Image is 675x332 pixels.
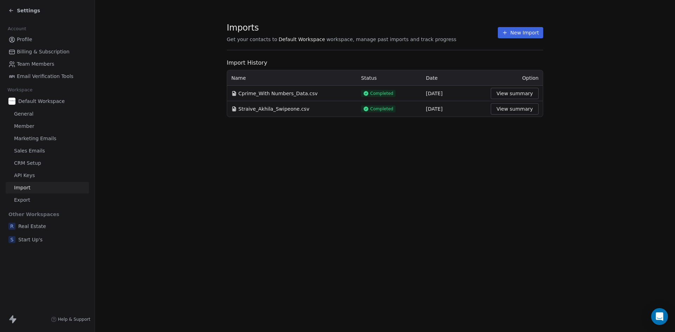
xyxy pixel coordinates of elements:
[491,88,539,99] button: View summary
[18,223,46,230] span: Real Estate
[6,157,89,169] a: CRM Setup
[5,24,29,34] span: Account
[17,48,70,56] span: Billing & Subscription
[426,90,483,97] div: [DATE]
[651,308,668,325] div: Open Intercom Messenger
[18,236,43,243] span: Start Up's
[14,147,45,155] span: Sales Emails
[8,223,15,230] span: R
[522,75,539,81] span: Option
[14,196,30,204] span: Export
[6,46,89,58] a: Billing & Subscription
[14,123,34,130] span: Member
[327,36,456,43] span: workspace, manage past imports and track progress
[6,133,89,144] a: Marketing Emails
[6,170,89,181] a: API Keys
[491,103,539,115] button: View summary
[8,98,15,105] img: DS%20Updated%20Logo.jpg
[6,34,89,45] a: Profile
[227,59,543,67] span: Import History
[8,7,40,14] a: Settings
[8,236,15,243] span: S
[227,22,456,33] span: Imports
[6,121,89,132] a: Member
[14,135,56,142] span: Marketing Emails
[14,160,41,167] span: CRM Setup
[231,74,246,82] span: Name
[6,108,89,120] a: General
[426,105,483,112] div: [DATE]
[6,194,89,206] a: Export
[426,75,438,81] span: Date
[370,106,393,112] span: Completed
[17,7,40,14] span: Settings
[17,73,73,80] span: Email Verification Tools
[14,110,33,118] span: General
[370,91,393,96] span: Completed
[238,90,317,97] span: Cprime_With Numbers_Data.csv
[6,58,89,70] a: Team Members
[18,98,65,105] span: Default Workspace
[6,71,89,82] a: Email Verification Tools
[6,182,89,194] a: Import
[14,184,30,191] span: Import
[238,105,309,112] span: Straive_Akhila_Swipeone.csv
[14,172,35,179] span: API Keys
[17,60,54,68] span: Team Members
[361,75,377,81] span: Status
[17,36,32,43] span: Profile
[58,317,90,322] span: Help & Support
[498,27,543,38] button: New Import
[6,209,62,220] span: Other Workspaces
[227,36,277,43] span: Get your contacts to
[279,36,325,43] span: Default Workspace
[5,85,36,95] span: Workspace
[51,317,90,322] a: Help & Support
[6,145,89,157] a: Sales Emails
